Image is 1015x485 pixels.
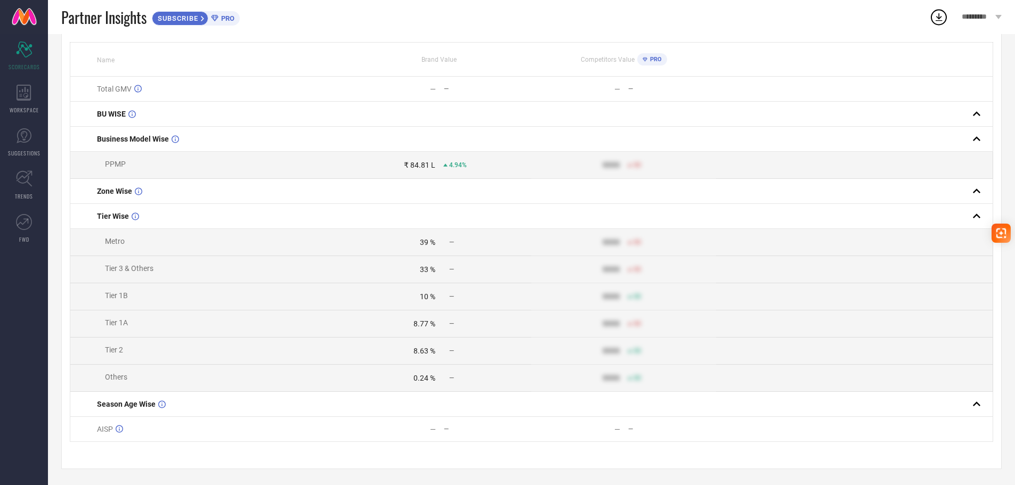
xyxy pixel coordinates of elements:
[105,264,153,273] span: Tier 3 & Others
[105,291,128,300] span: Tier 1B
[628,85,716,93] div: —
[105,346,123,354] span: Tier 2
[105,237,125,245] span: Metro
[449,320,454,327] span: —
[10,106,39,114] span: WORKSPACE
[449,161,467,169] span: 4.94%
[61,6,147,28] span: Partner Insights
[421,56,457,63] span: Brand Value
[449,374,454,382] span: —
[603,347,620,355] div: 9999
[97,135,169,143] span: Business Model Wise
[634,347,641,355] span: 50
[420,238,435,246] div: 39 %
[19,235,29,243] span: FWD
[449,239,454,246] span: —
[97,85,132,93] span: Total GMV
[444,85,531,93] div: —
[603,238,620,246] div: 9999
[97,212,129,220] span: Tier Wise
[929,7,948,27] div: Open download list
[634,161,641,169] span: 50
[15,192,33,200] span: TRENDS
[634,320,641,327] span: 50
[614,425,620,433] div: —
[413,319,435,328] div: 8.77 %
[413,347,435,355] div: 8.63 %
[152,14,201,22] span: SUBSCRIBE
[105,160,126,168] span: PPMP
[430,425,436,433] div: —
[449,347,454,355] span: —
[634,374,641,382] span: 50
[430,85,436,93] div: —
[603,292,620,301] div: 9999
[404,161,435,169] div: ₹ 84.81 L
[634,239,641,246] span: 50
[603,265,620,274] div: 9999
[97,187,132,195] span: Zone Wise
[152,9,240,26] a: SUBSCRIBEPRO
[628,425,716,433] div: —
[614,85,620,93] div: —
[449,266,454,273] span: —
[603,161,620,169] div: 9999
[97,56,115,64] span: Name
[449,293,454,300] span: —
[634,293,641,300] span: 50
[581,56,635,63] span: Competitors Value
[647,56,662,63] span: PRO
[413,374,435,382] div: 0.24 %
[8,149,40,157] span: SUGGESTIONS
[420,265,435,274] div: 33 %
[444,425,531,433] div: —
[105,318,128,327] span: Tier 1A
[634,266,641,273] span: 50
[218,14,234,22] span: PRO
[97,425,113,433] span: AISP
[603,374,620,382] div: 9999
[9,63,40,71] span: SCORECARDS
[97,400,156,408] span: Season Age Wise
[420,292,435,301] div: 10 %
[97,110,126,118] span: BU WISE
[105,373,127,381] span: Others
[603,319,620,328] div: 9999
